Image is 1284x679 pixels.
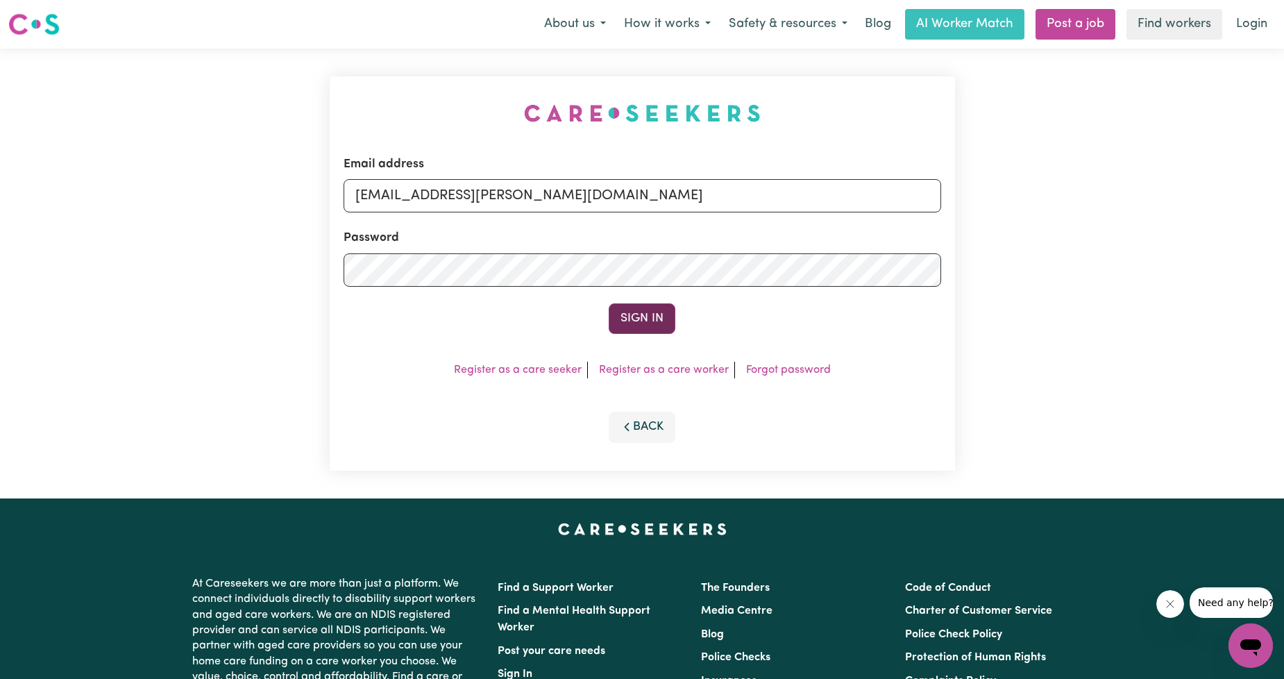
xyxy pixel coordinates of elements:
a: Blog [856,9,899,40]
button: Sign In [609,303,675,334]
iframe: Message from company [1190,587,1273,618]
iframe: Close message [1156,590,1184,618]
a: Post a job [1036,9,1115,40]
a: Forgot password [746,364,831,376]
a: The Founders [701,582,770,594]
a: Police Check Policy [905,629,1002,640]
a: Careseekers home page [558,523,727,535]
span: Need any help? [8,10,84,21]
input: Email address [344,179,941,212]
a: Register as a care worker [599,364,729,376]
iframe: Button to launch messaging window [1228,623,1273,668]
label: Password [344,229,399,247]
a: AI Worker Match [905,9,1024,40]
a: Find a Support Worker [498,582,614,594]
img: Careseekers logo [8,12,60,37]
button: Back [609,412,675,442]
a: Post your care needs [498,646,605,657]
a: Login [1228,9,1276,40]
button: How it works [615,10,720,39]
a: Find workers [1126,9,1222,40]
button: Safety & resources [720,10,856,39]
a: Media Centre [701,605,772,617]
a: Find a Mental Health Support Worker [498,605,650,633]
a: Protection of Human Rights [905,652,1046,663]
a: Careseekers logo [8,8,60,40]
a: Blog [701,629,724,640]
a: Register as a care seeker [454,364,582,376]
a: Charter of Customer Service [905,605,1052,617]
a: Code of Conduct [905,582,991,594]
a: Police Checks [701,652,770,663]
label: Email address [344,156,424,174]
button: About us [535,10,615,39]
